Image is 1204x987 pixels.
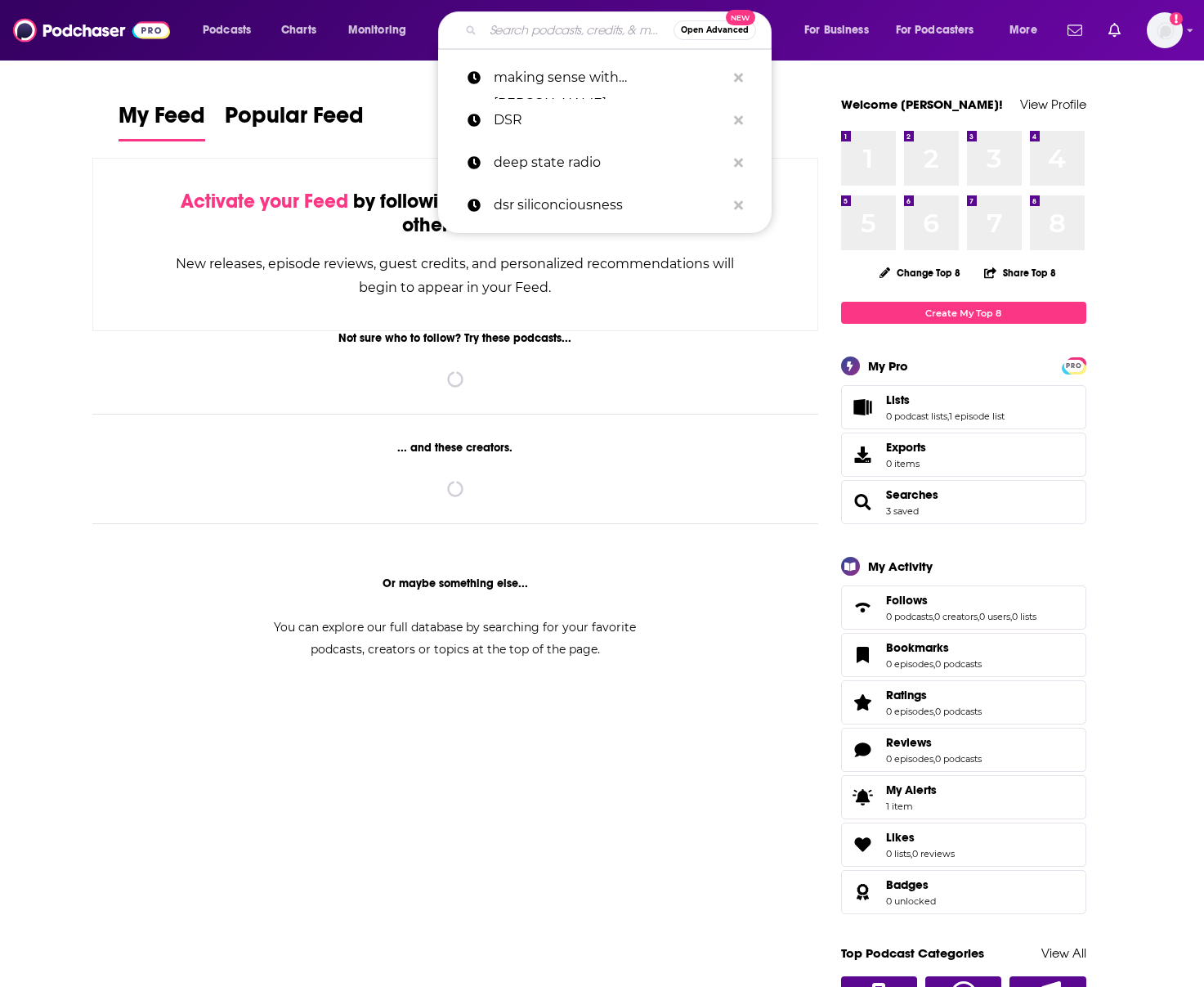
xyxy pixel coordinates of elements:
[1147,12,1183,48] span: Logged in as WE_Broadcast
[979,611,1010,622] a: 0 users
[847,691,880,714] a: Ratings
[886,783,937,797] span: My Alerts
[1010,611,1012,622] span: ,
[847,833,880,856] a: Likes
[254,617,656,661] div: You can explore our full database by searching for your favorite podcasts, creators or topics at ...
[935,658,982,670] a: 0 podcasts
[203,19,251,42] span: Podcasts
[912,848,955,859] a: 0 reviews
[225,101,364,141] a: Popular Feed
[933,611,934,622] span: ,
[438,184,772,227] a: dsr siliconciousness
[886,830,915,845] span: Likes
[886,688,927,702] span: Ratings
[886,487,938,502] a: Searches
[191,17,272,43] button: open menu
[841,585,1086,630] span: Follows
[841,945,984,961] a: Top Podcast Categories
[841,728,1086,772] span: Reviews
[1102,16,1127,44] a: Show notifications dropdown
[438,141,772,184] a: deep state radio
[886,753,933,765] a: 0 episodes
[886,640,982,655] a: Bookmarks
[92,441,819,455] div: ... and these creators.
[793,17,889,43] button: open menu
[841,680,1086,725] span: Ratings
[271,17,326,43] a: Charts
[847,491,880,514] a: Searches
[947,411,949,422] span: ,
[847,644,880,666] a: Bookmarks
[804,19,869,42] span: For Business
[1012,611,1036,622] a: 0 lists
[119,101,205,141] a: My Feed
[847,738,880,761] a: Reviews
[841,870,1086,914] span: Badges
[454,11,787,49] div: Search podcasts, credits, & more...
[1009,19,1037,42] span: More
[933,706,935,717] span: ,
[847,596,880,619] a: Follows
[841,775,1086,819] a: My Alerts
[886,735,982,750] a: Reviews
[13,15,170,46] a: Podchaser - Follow, Share and Rate Podcasts
[841,633,1086,677] span: Bookmarks
[886,706,933,717] a: 0 episodes
[1147,12,1183,48] button: Show profile menu
[886,505,919,517] a: 3 saved
[868,358,908,374] div: My Pro
[119,101,205,139] span: My Feed
[870,262,971,283] button: Change Top 8
[886,658,933,670] a: 0 episodes
[1147,12,1183,48] img: User Profile
[983,257,1057,289] button: Share Top 8
[438,56,772,99] a: making sense with [PERSON_NAME]
[1041,945,1086,961] a: View All
[1061,16,1089,44] a: Show notifications dropdown
[841,302,1086,324] a: Create My Top 8
[494,56,726,99] p: making sense with sam harris
[978,611,979,622] span: ,
[886,393,910,407] span: Lists
[841,96,1003,112] a: Welcome [PERSON_NAME]!
[92,331,819,345] div: Not sure who to follow? Try these podcasts...
[847,786,880,809] span: My Alerts
[1170,12,1183,25] svg: Add a profile image
[175,252,736,299] div: New releases, episode reviews, guest credits, and personalized recommendations will begin to appe...
[911,848,912,859] span: ,
[935,753,982,765] a: 0 podcasts
[886,640,949,655] span: Bookmarks
[281,19,316,42] span: Charts
[886,877,936,892] a: Badges
[886,848,911,859] a: 0 lists
[886,830,955,845] a: Likes
[886,801,937,812] span: 1 item
[847,396,880,419] a: Lists
[847,881,880,904] a: Badges
[886,877,929,892] span: Badges
[841,433,1086,477] a: Exports
[348,19,406,42] span: Monitoring
[494,141,726,184] p: deep state radio
[885,17,998,43] button: open menu
[886,735,932,750] span: Reviews
[494,184,726,227] p: dsr siliconciousness
[886,458,926,469] span: 0 items
[1064,360,1084,372] span: PRO
[886,593,1036,608] a: Follows
[483,17,674,43] input: Search podcasts, credits, & more...
[886,440,926,455] span: Exports
[886,593,928,608] span: Follows
[841,823,1086,867] span: Likes
[1064,359,1084,371] a: PRO
[337,17,427,43] button: open menu
[175,190,736,237] div: by following Podcasts, Creators, Lists, and other Users!
[886,611,933,622] a: 0 podcasts
[1020,96,1086,112] a: View Profile
[726,10,755,25] span: New
[949,411,1005,422] a: 1 episode list
[934,611,978,622] a: 0 creators
[841,480,1086,524] span: Searches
